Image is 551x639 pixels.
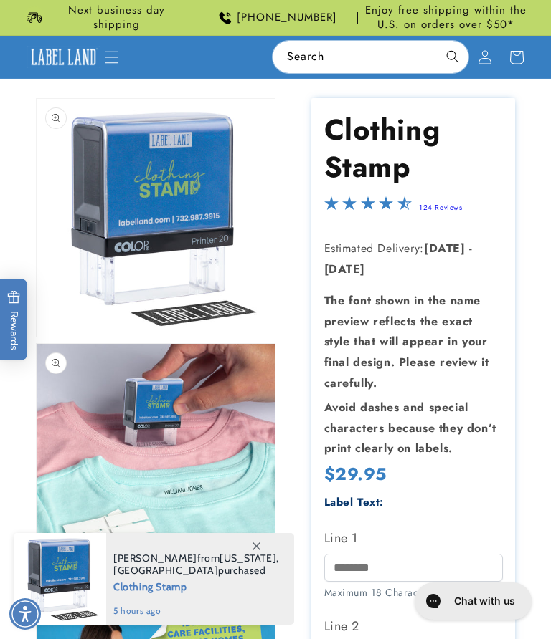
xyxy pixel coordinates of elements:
[27,46,100,69] img: Label Land
[96,42,128,73] summary: Menu
[324,494,385,510] label: Label Text:
[324,585,503,600] div: Maximum 18 Characters Per Line
[469,240,473,256] strong: -
[324,292,489,391] strong: The font shown in the name preview reflects the exact style that will appear in your final design...
[324,615,503,638] label: Line 2
[7,291,21,350] span: Rewards
[408,577,537,625] iframe: Gorgias live chat messenger
[324,463,387,485] span: $29.95
[46,4,187,32] span: Next business day shipping
[237,11,337,25] span: [PHONE_NUMBER]
[437,41,468,72] button: Search
[113,552,279,577] span: from , purchased
[113,577,279,595] span: Clothing Stamp
[9,598,41,630] div: Accessibility Menu
[324,111,503,186] h1: Clothing Stamp
[220,552,276,564] span: [US_STATE]
[324,261,366,277] strong: [DATE]
[364,4,528,32] span: Enjoy free shipping within the U.S. on orders over $50*
[324,527,503,549] label: Line 1
[419,202,463,213] a: 124 Reviews
[113,552,197,564] span: [PERSON_NAME]
[424,240,466,256] strong: [DATE]
[22,40,105,74] a: Label Land
[113,564,218,577] span: [GEOGRAPHIC_DATA]
[324,399,496,457] strong: Avoid dashes and special characters because they don’t print clearly on labels.
[113,605,279,618] span: 5 hours ago
[324,200,412,216] span: 4.4-star overall rating
[324,239,503,280] p: Estimated Delivery:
